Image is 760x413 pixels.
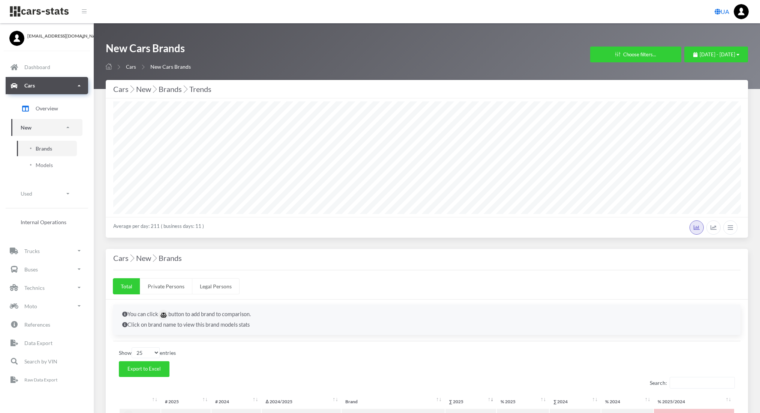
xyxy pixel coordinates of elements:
[712,4,732,19] a: UA
[24,357,57,366] p: Search by VIN
[9,31,84,39] a: [EMAIL_ADDRESS][DOMAIN_NAME]
[127,366,160,372] span: Export to Excel
[113,304,741,335] div: You can click button to add brand to comparison. Click on brand name to view this brand models stats
[126,64,136,70] a: Cars
[6,77,88,94] a: Cars
[445,395,496,408] th: ∑&nbsp;2025: activate to sort column ascending
[262,395,341,408] th: Δ&nbsp;2024/2025: activate to sort column ascending
[36,145,52,152] span: Brands
[654,395,734,408] th: %&nbsp;2025/2024: activate to sort column ascending
[36,161,53,169] span: Models
[140,278,192,294] a: Private Persons
[497,395,549,408] th: %&nbsp;2025: activate to sort column ascending
[24,81,35,90] p: Cars
[550,395,601,408] th: ∑&nbsp;2024: activate to sort column ascending
[6,316,88,333] a: References
[650,377,735,389] label: Search:
[24,320,50,329] p: References
[113,278,140,294] a: Total
[11,99,82,118] a: Overview
[17,141,77,156] a: Brands
[132,347,160,358] select: Showentries
[24,338,52,348] p: Data Export
[670,377,735,389] input: Search:
[17,157,77,173] a: Models
[11,185,82,202] a: Used
[11,214,82,230] a: Internal Operations
[6,371,88,388] a: Raw Data Export
[36,104,58,112] span: Overview
[21,218,66,226] span: Internal Operations
[161,395,211,408] th: #&nbsp;2025: activate to sort column ascending
[119,361,169,377] button: Export to Excel
[6,353,88,370] a: Search by VIN
[590,47,681,62] button: Choose filters...
[6,59,88,76] a: Dashboard
[11,119,82,136] a: New
[21,189,32,198] p: Used
[24,376,57,384] p: Raw Data Export
[9,6,69,17] img: navbar brand
[6,279,88,296] a: Technics
[6,242,88,259] a: Trucks
[106,41,191,59] h1: New Cars Brands
[601,395,653,408] th: %&nbsp;2024: activate to sort column ascending
[150,63,191,70] span: New Cars Brands
[24,246,40,256] p: Trucks
[27,33,84,39] span: [EMAIL_ADDRESS][DOMAIN_NAME]
[211,395,261,408] th: #&nbsp;2024: activate to sort column ascending
[6,261,88,278] a: Buses
[24,283,45,292] p: Technics
[119,347,176,358] label: Show entries
[24,62,50,72] p: Dashboard
[6,334,88,351] a: Data Export
[113,252,741,264] h4: Cars New Brands
[192,278,240,294] a: Legal Persons
[684,47,748,62] button: [DATE] - [DATE]
[120,395,160,408] th: : activate to sort column ascending
[24,265,38,274] p: Buses
[113,83,741,95] div: Cars New Brands Trends
[21,123,31,132] p: New
[106,217,748,238] div: Average per day: 211 ( business days: 11 )
[700,51,735,57] span: [DATE] - [DATE]
[342,395,444,408] th: Brand: activate to sort column ascending
[6,297,88,315] a: Moto
[24,301,37,311] p: Moto
[734,4,749,19] img: ...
